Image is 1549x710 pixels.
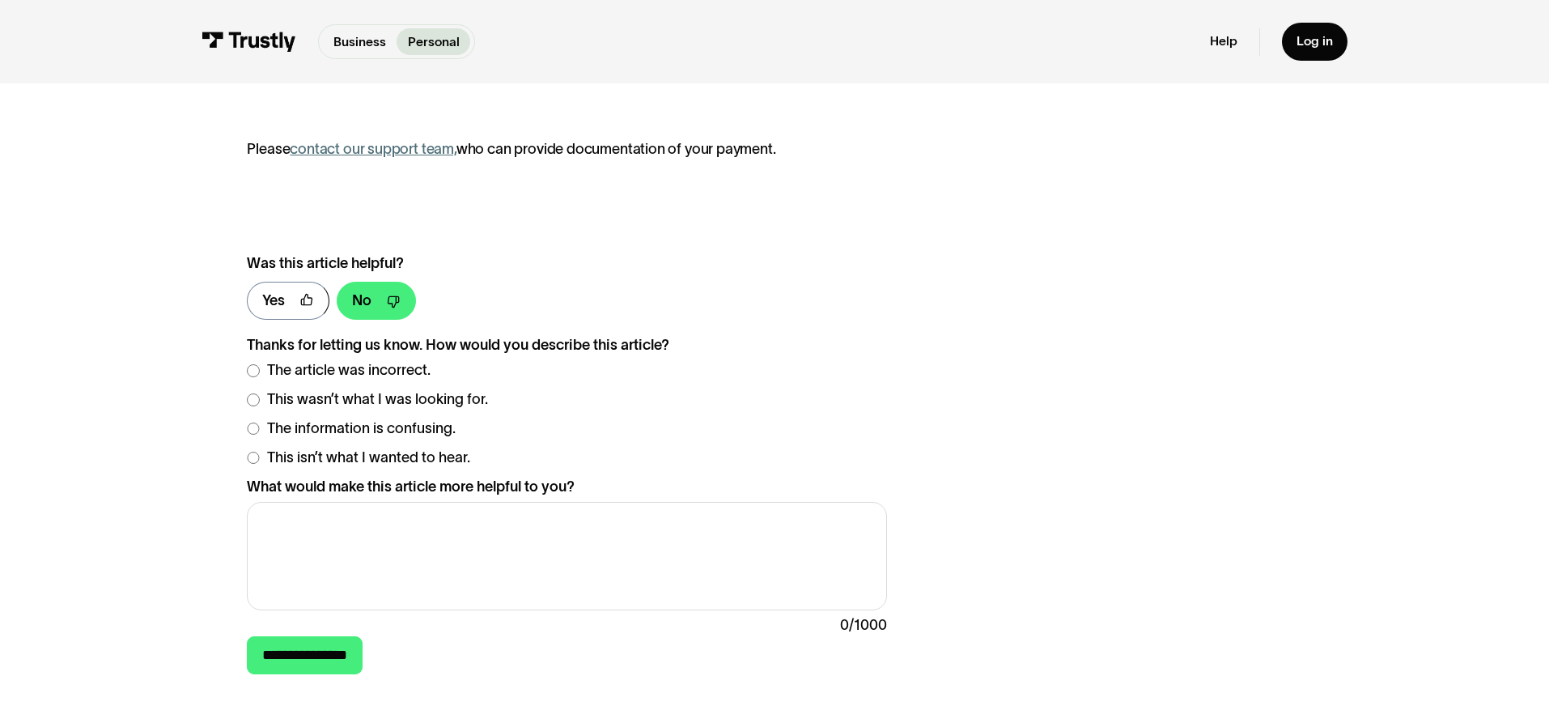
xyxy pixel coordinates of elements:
[352,290,371,312] div: No
[247,334,887,674] form: Rating Feedback Form
[247,364,260,377] input: The article was incorrect.
[408,32,460,52] p: Personal
[1282,23,1347,61] a: Log in
[323,28,397,55] a: Business
[1296,33,1333,49] div: Log in
[247,452,260,465] input: This isn’t what I wanted to hear.
[849,614,887,636] div: /1000
[267,389,488,410] span: This wasn’t what I was looking for.
[840,614,849,636] div: 0
[247,423,260,436] input: The information is confusing.
[247,253,887,274] div: Was this article helpful?
[337,282,416,320] a: No
[262,290,285,312] div: Yes
[397,28,470,55] a: Personal
[333,32,386,52] p: Business
[267,359,431,381] span: The article was incorrect.
[247,141,926,159] p: Please who can provide documentation of your payment.
[290,141,456,157] a: contact our support team,
[267,418,456,440] span: The information is confusing.
[247,393,260,406] input: This wasn’t what I was looking for.
[1210,33,1237,49] a: Help
[267,447,470,469] span: This isn’t what I wanted to hear.
[202,32,296,52] img: Trustly Logo
[247,476,887,498] label: What would make this article more helpful to you?
[247,334,887,356] label: Thanks for letting us know. How would you describe this article?
[247,282,329,320] a: Yes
